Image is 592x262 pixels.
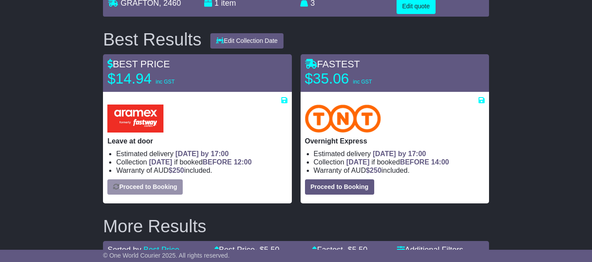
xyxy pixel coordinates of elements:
a: Additional Filters [397,245,463,254]
li: Estimated delivery [116,150,287,158]
span: [DATE] by 17:00 [175,150,229,157]
p: Leave at door [107,137,287,145]
p: $14.94 [107,70,217,87]
span: inc GST [353,79,372,85]
span: $ [169,167,184,174]
a: Best Price- $5.50 [214,245,280,254]
button: Proceed to Booking [107,179,183,195]
li: Collection [116,158,287,166]
span: 14:00 [431,158,449,166]
span: [DATE] [149,158,172,166]
li: Collection [314,158,485,166]
span: inc GST [156,79,174,85]
img: TNT Domestic: Overnight Express [305,105,381,133]
span: 5.50 [352,245,367,254]
span: [DATE] by 17:00 [373,150,426,157]
h2: More Results [103,217,489,236]
img: Aramex: Leave at door [107,105,163,133]
p: $35.06 [305,70,415,87]
span: FASTEST [305,59,360,70]
span: Sorted by [107,245,141,254]
a: Best Price [143,245,179,254]
span: 250 [370,167,382,174]
div: Best Results [99,30,206,49]
span: BEST PRICE [107,59,170,70]
li: Warranty of AUD included. [314,166,485,175]
span: $ [366,167,382,174]
li: Estimated delivery [314,150,485,158]
span: if booked [149,158,252,166]
li: Warranty of AUD included. [116,166,287,175]
span: 250 [173,167,184,174]
span: © One World Courier 2025. All rights reserved. [103,252,230,259]
p: Overnight Express [305,137,485,145]
span: - $ [255,245,280,254]
span: 5.50 [264,245,280,254]
button: Edit Collection Date [210,33,284,49]
span: 12:00 [234,158,252,166]
span: BEFORE [400,158,429,166]
span: if booked [346,158,449,166]
span: [DATE] [346,158,369,166]
span: - $ [343,245,367,254]
span: BEFORE [202,158,232,166]
button: Proceed to Booking [305,179,374,195]
a: Fastest- $5.50 [312,245,367,254]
